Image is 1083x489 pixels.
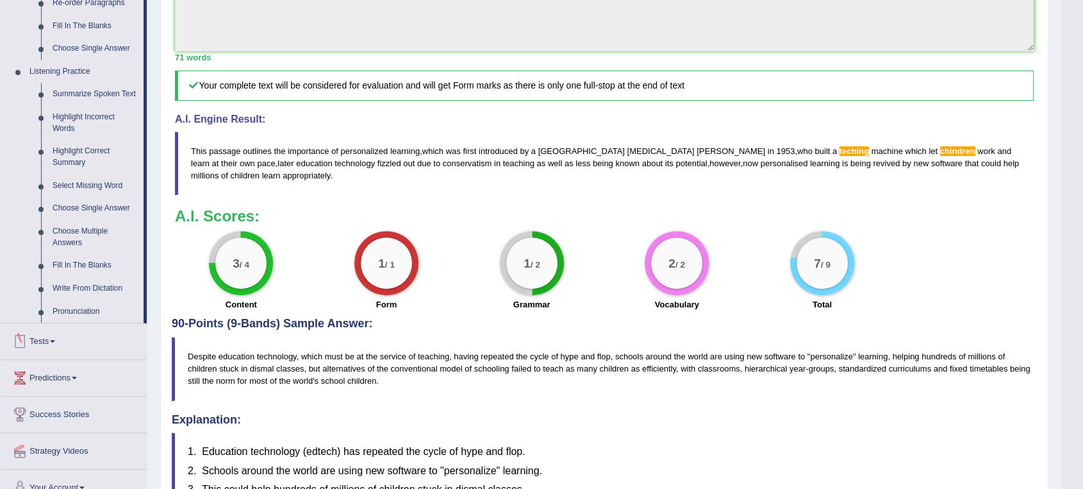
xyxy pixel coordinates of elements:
big: 1 [524,256,531,270]
h5: Your complete text will be considered for evaluation and will get Form marks as there is only one... [175,71,1034,101]
a: Fill In The Blanks [47,254,144,277]
span: being [593,159,613,168]
span: importance [288,146,329,156]
span: was [446,146,461,156]
span: 1. Education technology (edtech) has repeated the cycle of hype and flop. [188,446,525,457]
span: could [981,159,1001,168]
span: less [575,159,590,168]
a: Tests [1,323,147,356]
span: learning [810,159,839,168]
span: of [331,146,338,156]
h4: A.I. Engine Result: [175,114,1034,125]
span: by [902,159,911,168]
a: Select Missing Word [47,175,144,198]
span: [MEDICAL_DATA] [627,146,694,156]
label: Content [226,298,257,311]
small: / 4 [240,260,249,270]
a: Highlight Correct Summary [47,140,144,174]
span: built [814,146,830,156]
span: personalized [341,146,388,156]
label: Grammar [513,298,550,311]
span: Possible spelling mistake found. (did you mean: children) [940,146,975,156]
span: [GEOGRAPHIC_DATA] [538,146,625,156]
div: 71 words [175,51,1034,64]
span: at [212,159,219,168]
span: appropriately [283,171,330,180]
span: education [296,159,332,168]
label: Vocabulary [655,298,699,311]
span: work [977,146,995,156]
span: fizzled [377,159,401,168]
span: is [842,159,848,168]
span: that [965,159,979,168]
span: by [520,146,529,156]
big: 7 [814,256,821,270]
span: a [832,146,837,156]
span: own [240,159,255,168]
span: teaching [503,159,534,168]
span: due [417,159,431,168]
span: in [768,146,774,156]
small: / 2 [675,260,685,270]
span: conservatism [443,159,492,168]
span: a [531,146,536,156]
span: children [230,171,260,180]
span: introduced [479,146,518,156]
blockquote: Despite education technology, which must be at the service of teaching, having repeated the cycle... [172,337,1037,400]
a: Predictions [1,360,147,392]
b: A.I. Scores: [175,207,260,225]
span: the [274,146,285,156]
small: / 2 [530,260,540,270]
span: [PERSON_NAME] [697,146,765,156]
span: later [277,159,293,168]
h4: Explanation: [172,414,1037,427]
span: personalised [761,159,808,168]
blockquote: , , , , , . [175,132,1034,195]
span: about [642,159,663,168]
span: learn [262,171,281,180]
span: in [494,159,500,168]
span: This [191,146,207,156]
big: 2 [668,256,675,270]
span: however [709,159,740,168]
span: as [536,159,545,168]
label: Total [813,298,832,311]
a: Success Stories [1,397,147,429]
span: pace [257,159,275,168]
big: 1 [378,256,385,270]
span: to [433,159,440,168]
span: Possible spelling mistake found. (did you mean: taking) [839,146,869,156]
span: being [850,159,871,168]
span: 1953 [776,146,795,156]
span: machine [872,146,903,156]
a: Choose Single Answer [47,37,144,60]
span: of [221,171,228,180]
span: their [221,159,237,168]
span: outlines [243,146,272,156]
a: Strategy Videos [1,433,147,465]
span: learning [390,146,420,156]
span: now [743,159,758,168]
a: Write From Dictation [47,277,144,300]
span: which [422,146,443,156]
span: software [931,159,963,168]
a: Pronunciation [47,300,144,323]
a: Fill In The Blanks [47,15,144,38]
span: who [797,146,813,156]
span: well [548,159,562,168]
span: learn [191,159,210,168]
span: which [905,146,926,156]
big: 3 [233,256,240,270]
span: technology [335,159,375,168]
span: let [929,146,938,156]
span: known [615,159,640,168]
span: and [997,146,1011,156]
span: passage [209,146,240,156]
span: 2. Schools around the world are using new software to "personalize" learning. [188,465,542,476]
a: Listening Practice [24,60,144,83]
span: millions [191,171,219,180]
span: first [463,146,476,156]
span: new [913,159,929,168]
a: Choose Multiple Answers [47,220,144,254]
a: Highlight Incorrect Words [47,106,144,140]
